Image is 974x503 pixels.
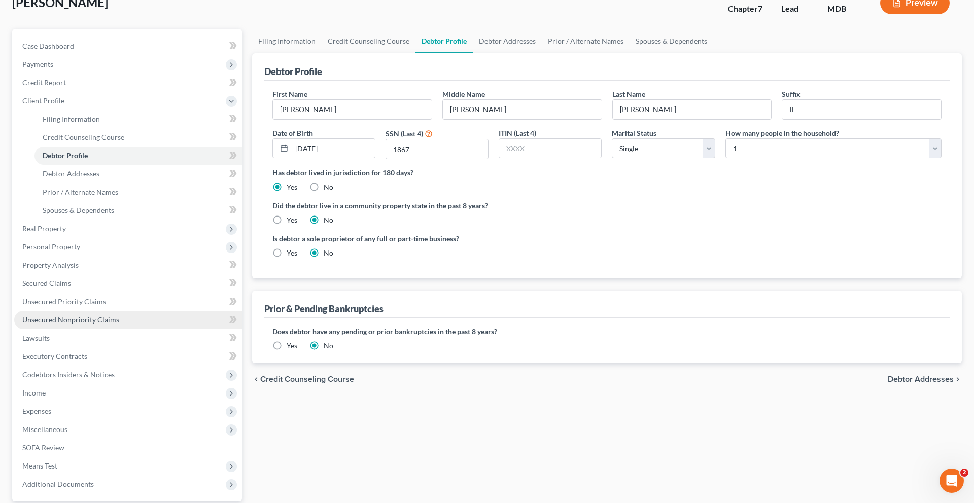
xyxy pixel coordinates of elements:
a: SOFA Review [14,439,242,457]
span: Prior / Alternate Names [43,188,118,196]
button: chevron_left Credit Counseling Course [252,375,354,383]
input: -- [782,100,941,119]
a: Property Analysis [14,256,242,274]
a: Prior / Alternate Names [34,183,242,201]
label: How many people in the household? [725,128,839,138]
a: Filing Information [252,29,322,53]
a: Spouses & Dependents [630,29,713,53]
span: Means Test [22,461,57,470]
div: Chapter [728,3,765,15]
input: XXXX [386,139,488,159]
label: SSN (Last 4) [386,128,423,139]
span: Credit Report [22,78,66,87]
label: Last Name [612,89,645,99]
label: No [324,182,333,192]
input: XXXX [499,139,601,158]
div: Prior & Pending Bankruptcies [264,303,384,315]
input: -- [613,100,772,119]
label: Date of Birth [272,128,313,138]
span: Executory Contracts [22,352,87,361]
button: Debtor Addresses chevron_right [888,375,962,383]
span: Real Property [22,224,66,233]
input: MM/DD/YYYY [292,139,375,158]
label: No [324,248,333,258]
label: Suffix [782,89,801,99]
span: Credit Counseling Course [260,375,354,383]
span: Debtor Addresses [43,169,99,178]
label: Is debtor a sole proprietor of any full or part-time business? [272,233,602,244]
a: Debtor Profile [34,147,242,165]
span: Case Dashboard [22,42,74,50]
span: Property Analysis [22,261,79,269]
label: No [324,215,333,225]
a: Lawsuits [14,329,242,347]
a: Executory Contracts [14,347,242,366]
span: 7 [758,4,762,13]
span: Additional Documents [22,480,94,488]
a: Debtor Addresses [473,29,542,53]
span: 2 [960,469,968,477]
span: Debtor Addresses [888,375,954,383]
input: -- [273,100,432,119]
label: No [324,341,333,351]
span: SOFA Review [22,443,64,452]
a: Credit Report [14,74,242,92]
label: Did the debtor live in a community property state in the past 8 years? [272,200,942,211]
label: Has debtor lived in jurisdiction for 180 days? [272,167,942,178]
label: Middle Name [442,89,485,99]
label: Yes [287,182,297,192]
a: Filing Information [34,110,242,128]
i: chevron_left [252,375,260,383]
label: Yes [287,341,297,351]
a: Unsecured Priority Claims [14,293,242,311]
iframe: Intercom live chat [940,469,964,493]
span: Income [22,388,46,397]
label: ITIN (Last 4) [499,128,536,138]
label: Yes [287,215,297,225]
span: Expenses [22,407,51,415]
span: Credit Counseling Course [43,133,124,141]
a: Case Dashboard [14,37,242,55]
span: Lawsuits [22,334,50,342]
span: Secured Claims [22,279,71,288]
span: Codebtors Insiders & Notices [22,370,115,379]
span: Client Profile [22,96,64,105]
span: Spouses & Dependents [43,206,114,214]
div: Debtor Profile [264,65,322,78]
i: chevron_right [954,375,962,383]
a: Credit Counseling Course [34,128,242,147]
a: Debtor Profile [415,29,473,53]
label: Marital Status [612,128,656,138]
span: Payments [22,60,53,68]
a: Unsecured Nonpriority Claims [14,311,242,329]
span: Miscellaneous [22,425,67,434]
div: MDB [827,3,864,15]
a: Secured Claims [14,274,242,293]
span: Filing Information [43,115,100,123]
a: Prior / Alternate Names [542,29,630,53]
span: Unsecured Nonpriority Claims [22,315,119,324]
input: M.I [443,100,602,119]
a: Spouses & Dependents [34,201,242,220]
a: Debtor Addresses [34,165,242,183]
div: Lead [781,3,811,15]
span: Debtor Profile [43,151,88,160]
span: Personal Property [22,242,80,251]
label: First Name [272,89,307,99]
a: Credit Counseling Course [322,29,415,53]
label: Does debtor have any pending or prior bankruptcies in the past 8 years? [272,326,942,337]
label: Yes [287,248,297,258]
span: Unsecured Priority Claims [22,297,106,306]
